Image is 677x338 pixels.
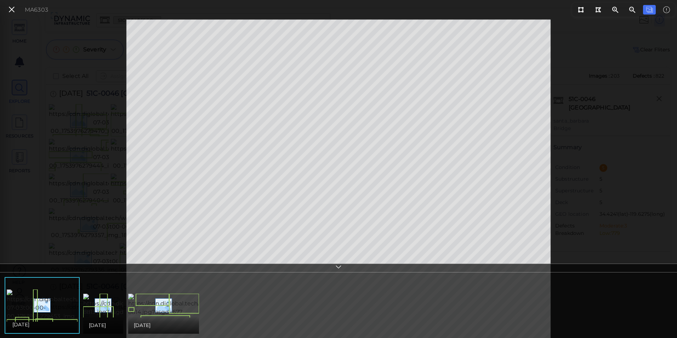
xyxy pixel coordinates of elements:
[7,289,134,321] img: https://cdn.diglobal.tech/width210/677/2025-07-03t00-00-00_1753976279453_img_1912.jpg?asgd=677
[25,6,48,14] div: MA6303
[647,306,672,333] iframe: Chat
[12,320,29,329] span: [DATE]
[134,321,151,329] span: [DATE]
[89,321,106,329] span: [DATE]
[83,294,208,316] img: https://cdn.diglobal.tech/width210/677/img-8815.jpg?asgd=677
[128,294,253,316] img: https://cdn.diglobal.tech/width210/677/img-8814.jpg?asgd=677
